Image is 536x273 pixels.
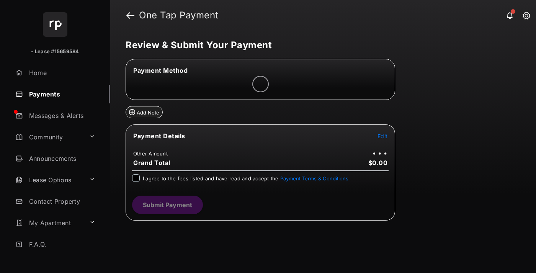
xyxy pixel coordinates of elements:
a: My Apartment [12,214,86,232]
a: Messages & Alerts [12,106,110,125]
span: I agree to the fees listed and have read and accept the [143,175,348,181]
span: Payment Method [133,67,188,74]
span: Grand Total [133,159,170,167]
span: $0.00 [368,159,388,167]
span: Payment Details [133,132,185,140]
td: Other Amount [133,150,168,157]
span: Edit [377,133,387,139]
a: Announcements [12,149,110,168]
strong: One Tap Payment [139,11,219,20]
a: Contact Property [12,192,110,211]
a: Home [12,64,110,82]
button: Submit Payment [132,196,203,214]
a: F.A.Q. [12,235,110,253]
a: Lease Options [12,171,86,189]
button: Add Note [126,106,163,118]
img: svg+xml;base64,PHN2ZyB4bWxucz0iaHR0cDovL3d3dy53My5vcmcvMjAwMC9zdmciIHdpZHRoPSI2NCIgaGVpZ2h0PSI2NC... [43,12,67,37]
p: - Lease #15659584 [31,48,79,56]
a: Community [12,128,86,146]
button: Edit [377,132,387,140]
a: Payments [12,85,110,103]
button: I agree to the fees listed and have read and accept the [280,175,348,181]
h5: Review & Submit Your Payment [126,41,515,50]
